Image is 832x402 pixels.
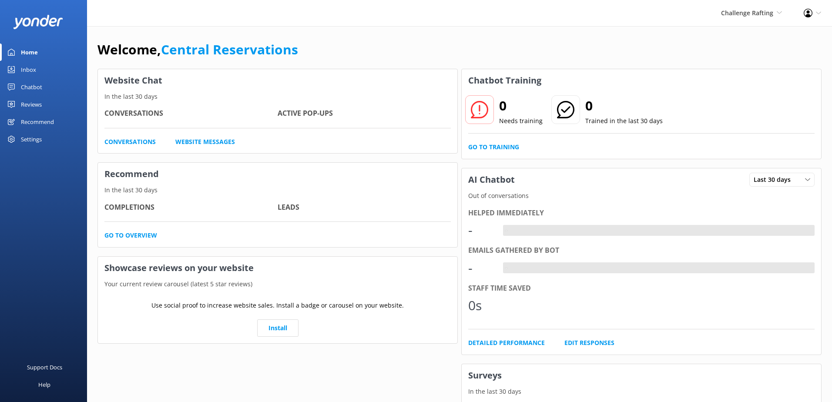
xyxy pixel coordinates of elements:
[462,69,548,92] h3: Chatbot Training
[503,262,510,274] div: -
[27,358,62,376] div: Support Docs
[98,257,457,279] h3: Showcase reviews on your website
[278,202,451,213] h4: Leads
[468,220,494,241] div: -
[175,137,235,147] a: Website Messages
[21,61,36,78] div: Inbox
[468,208,815,219] div: Helped immediately
[161,40,298,58] a: Central Reservations
[104,202,278,213] h4: Completions
[98,92,457,101] p: In the last 30 days
[13,15,63,29] img: yonder-white-logo.png
[468,295,494,316] div: 0s
[462,168,521,191] h3: AI Chatbot
[257,319,299,337] a: Install
[585,95,663,116] h2: 0
[585,116,663,126] p: Trained in the last 30 days
[721,9,773,17] span: Challenge Rafting
[468,283,815,294] div: Staff time saved
[462,387,821,396] p: In the last 30 days
[104,137,156,147] a: Conversations
[98,185,457,195] p: In the last 30 days
[564,338,614,348] a: Edit Responses
[21,113,54,131] div: Recommend
[104,231,157,240] a: Go to overview
[21,131,42,148] div: Settings
[151,301,404,310] p: Use social proof to increase website sales. Install a badge or carousel on your website.
[21,78,42,96] div: Chatbot
[21,96,42,113] div: Reviews
[468,142,519,152] a: Go to Training
[468,245,815,256] div: Emails gathered by bot
[462,191,821,201] p: Out of conversations
[98,69,457,92] h3: Website Chat
[97,39,298,60] h1: Welcome,
[104,108,278,119] h4: Conversations
[38,376,50,393] div: Help
[499,95,543,116] h2: 0
[98,163,457,185] h3: Recommend
[503,225,510,236] div: -
[278,108,451,119] h4: Active Pop-ups
[468,338,545,348] a: Detailed Performance
[468,258,494,278] div: -
[21,44,38,61] div: Home
[462,364,821,387] h3: Surveys
[499,116,543,126] p: Needs training
[754,175,796,184] span: Last 30 days
[98,279,457,289] p: Your current review carousel (latest 5 star reviews)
